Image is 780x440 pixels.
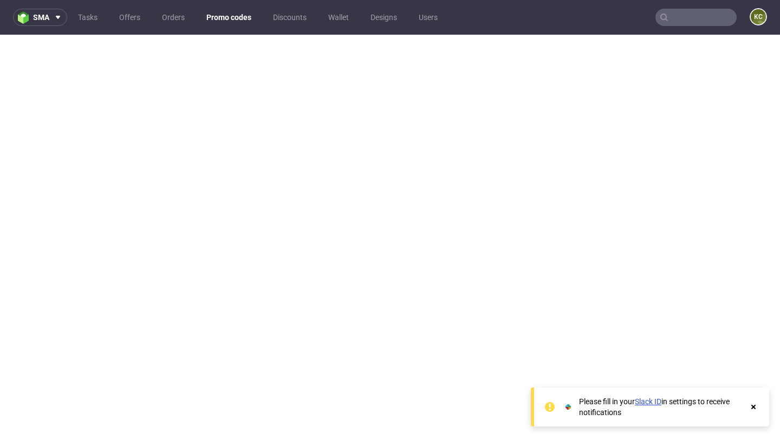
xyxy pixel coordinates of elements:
[71,9,104,26] a: Tasks
[412,9,444,26] a: Users
[322,9,355,26] a: Wallet
[13,9,67,26] button: sma
[579,396,743,418] div: Please fill in your in settings to receive notifications
[563,402,574,412] img: Slack
[364,9,404,26] a: Designs
[266,9,313,26] a: Discounts
[155,9,191,26] a: Orders
[18,11,33,24] img: logo
[113,9,147,26] a: Offers
[33,14,49,21] span: sma
[751,9,766,24] figcaption: KC
[200,9,258,26] a: Promo codes
[635,397,661,406] a: Slack ID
